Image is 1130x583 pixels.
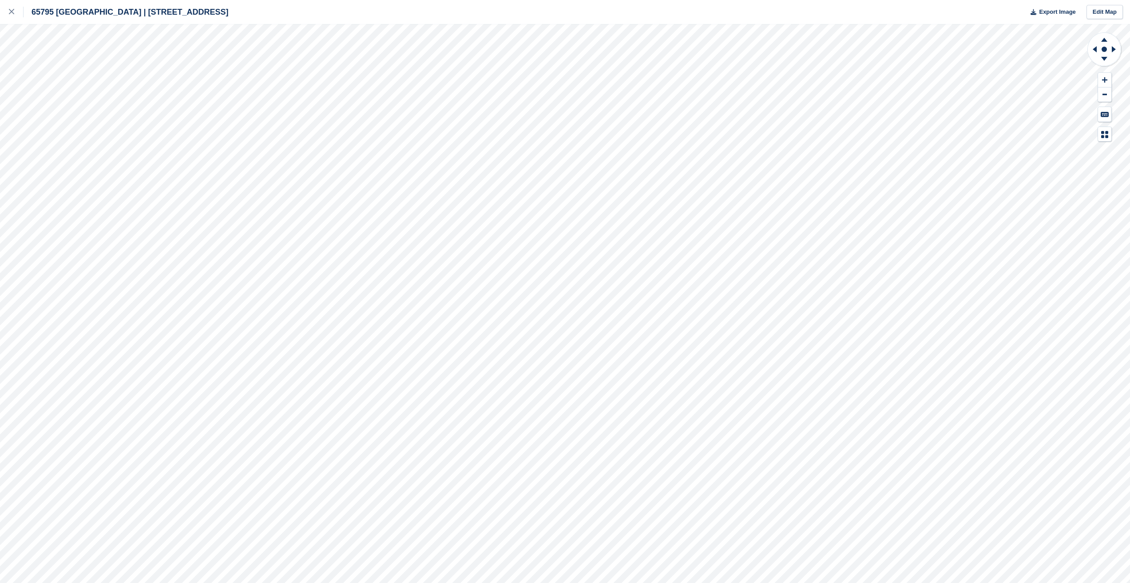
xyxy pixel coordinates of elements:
a: Edit Map [1086,5,1123,20]
span: Export Image [1039,8,1075,16]
button: Keyboard Shortcuts [1098,107,1111,122]
div: 65795 [GEOGRAPHIC_DATA] | [STREET_ADDRESS] [24,7,228,17]
button: Zoom Out [1098,87,1111,102]
button: Zoom In [1098,73,1111,87]
button: Export Image [1025,5,1076,20]
button: Map Legend [1098,127,1111,142]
